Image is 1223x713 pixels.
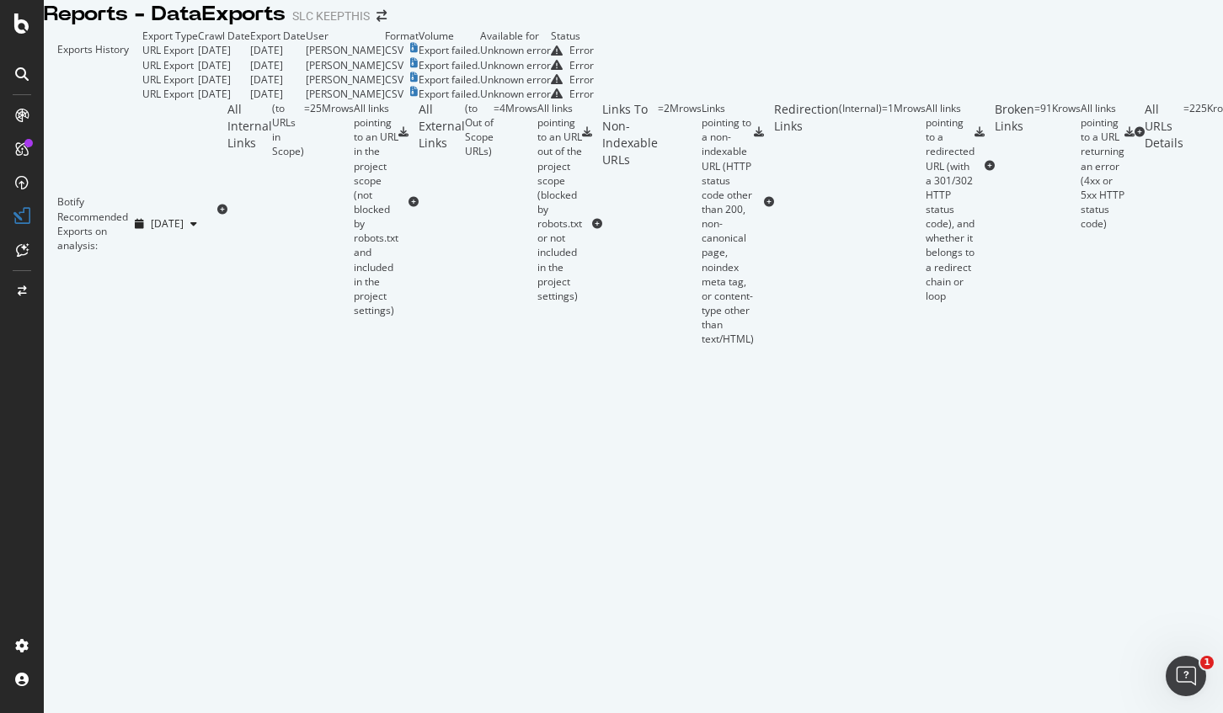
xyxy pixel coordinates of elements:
[385,29,419,43] td: Format
[569,58,594,72] div: Error
[128,210,204,237] button: [DATE]
[1166,656,1206,696] iframe: Intercom live chat
[480,72,551,87] td: Unknown error
[480,29,551,43] td: Available for
[754,127,764,137] div: csv-export
[537,101,582,303] div: All links pointing to an URL out of the project scope (blocked by robots.txt or not included in t...
[658,101,702,346] div: = 2M rows
[198,87,250,101] td: [DATE]
[306,72,385,87] td: [PERSON_NAME]
[1124,127,1135,137] div: csv-export
[198,72,250,87] td: [DATE]
[1081,101,1124,231] div: All links pointing to a URL returning an error (4xx or 5xx HTTP status code)
[250,58,306,72] td: [DATE]
[198,29,250,43] td: Crawl Date
[419,101,465,303] div: All External Links
[142,43,194,57] div: URL Export
[419,43,480,57] td: Export failed.
[1200,656,1214,669] span: 1
[306,29,385,43] td: User
[385,87,403,101] div: CSV
[377,10,387,22] div: arrow-right-arrow-left
[569,72,594,87] div: Error
[227,101,272,317] div: All Internal Links
[304,101,354,317] div: = 25M rows
[250,72,306,87] td: [DATE]
[419,29,480,43] td: Volume
[142,87,194,101] div: URL Export
[602,101,658,346] div: Links To Non-Indexable URLs
[57,194,128,253] div: Botify Recommended Exports on analysis:
[1145,101,1183,164] div: All URLs Details
[1034,101,1081,231] div: = 91K rows
[198,58,250,72] td: [DATE]
[272,101,304,317] div: ( to URLs in Scope )
[551,29,594,43] td: Status
[419,72,480,87] td: Export failed.
[250,29,306,43] td: Export Date
[480,43,551,57] td: Unknown error
[250,87,306,101] td: [DATE]
[702,101,754,346] div: Links pointing to a non-indexable URL (HTTP status code other than 200, non-canonical page, noind...
[774,101,839,303] div: Redirection Links
[480,58,551,72] td: Unknown error
[142,58,194,72] div: URL Export
[480,87,551,101] td: Unknown error
[419,87,480,101] td: Export failed.
[292,8,370,24] div: SLC KEEPTHIS
[306,58,385,72] td: [PERSON_NAME]
[198,43,250,57] td: [DATE]
[465,101,494,303] div: ( to Out of Scope URLs )
[494,101,537,303] div: = 4M rows
[250,43,306,57] td: [DATE]
[306,43,385,57] td: [PERSON_NAME]
[398,127,409,137] div: csv-export
[385,72,403,87] div: CSV
[385,43,403,57] div: CSV
[151,216,184,231] span: 2022 Dec. 30th
[57,42,129,88] div: Exports History
[926,101,975,303] div: All links pointing to a redirected URL (with a 301/302 HTTP status code), and whether it belongs ...
[419,58,480,72] td: Export failed.
[995,101,1034,231] div: Broken Links
[582,127,592,137] div: csv-export
[882,101,926,303] div: = 1M rows
[569,43,594,57] div: Error
[839,101,882,303] div: ( Internal )
[142,72,194,87] div: URL Export
[385,58,403,72] div: CSV
[142,29,198,43] td: Export Type
[354,101,398,317] div: All links pointing to an URL in the project scope (not blocked by robots.txt and included in the ...
[975,127,985,137] div: csv-export
[569,87,594,101] div: Error
[306,87,385,101] td: [PERSON_NAME]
